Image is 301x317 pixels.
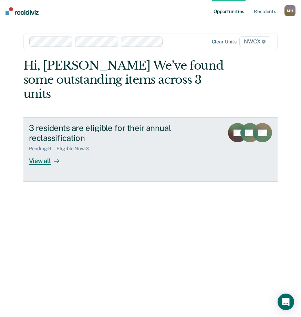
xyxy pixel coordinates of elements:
[212,39,237,45] div: Clear units
[278,294,294,310] div: Open Intercom Messenger
[29,146,57,152] div: Pending : 9
[6,7,39,15] img: Recidiviz
[29,152,68,165] div: View all
[284,5,295,16] button: MH
[23,117,278,182] a: 3 residents are eligible for their annual reclassificationPending:9Eligible Now:3View all
[56,146,94,152] div: Eligible Now : 3
[23,59,227,101] div: Hi, [PERSON_NAME] We’ve found some outstanding items across 3 units
[29,123,219,143] div: 3 residents are eligible for their annual reclassification
[284,5,295,16] div: M H
[239,36,270,47] span: NWCX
